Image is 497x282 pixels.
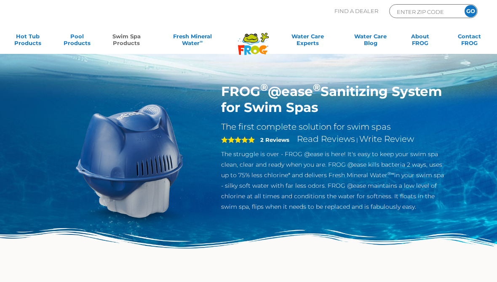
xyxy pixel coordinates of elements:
[465,5,477,17] input: GO
[107,33,146,50] a: Swim SpaProducts
[52,83,208,239] img: ss-@ease-hero.png
[260,136,289,143] strong: 2 Reviews
[401,33,439,50] a: AboutFROG
[221,149,445,212] p: The struggle is over - FROG @ease is here! It's easy to keep your swim spa clean, clear and ready...
[8,33,47,50] a: Hot TubProducts
[157,33,228,50] a: Fresh MineralWater∞
[260,81,268,93] sup: ®
[356,136,358,143] span: |
[387,171,395,176] sup: ®∞
[233,22,273,55] img: Frog Products Logo
[351,33,390,50] a: Water CareBlog
[359,134,414,144] a: Write Review
[313,81,321,93] sup: ®
[221,83,445,115] h1: FROG @ease Sanitizing System for Swim Spas
[221,136,255,143] span: 5
[297,134,355,144] a: Read Reviews
[450,33,489,50] a: ContactFROG
[334,4,378,18] p: Find A Dealer
[275,33,340,50] a: Water CareExperts
[58,33,96,50] a: PoolProducts
[221,122,445,132] h2: The first complete solution for swim spas
[200,39,203,44] sup: ∞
